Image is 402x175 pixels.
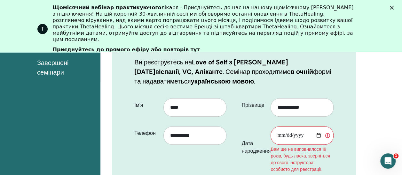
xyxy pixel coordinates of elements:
b: в очній [290,68,313,76]
span: 1 [393,153,398,158]
b: українською мовою [191,77,254,85]
label: Ім'я [130,99,163,111]
b: [DATE] [134,68,155,76]
label: Дата народження [237,137,271,157]
div: Закрыть [390,6,396,10]
b: Love of Self з [PERSON_NAME] [192,58,288,66]
p: Ви реєструєтесь на в . Семінар проходитиме формі та надаватиметься . [134,57,334,86]
label: Прізвище [237,99,271,111]
b: Щомісячний вебінар практикуючого [53,4,162,11]
a: Приєднуйтесь до прямого ефіру або повторів тут [53,47,200,54]
iframe: Intercom live chat [380,153,396,169]
div: Зображення профілю для ThetaHealing [37,24,48,34]
div: лікаря - Приєднуйтесь до нас на нашому щомісячному [PERSON_NAME] з підключення! На цій короткій 3... [53,4,355,43]
label: Телефон [130,127,163,139]
span: Завершені семінари [37,58,95,77]
div: Вам ще не виповнилося 18 років, будь ласка, зверніться до свого інструктора особисто для реєстрації. [271,146,334,173]
b: Іспанії, VC, Аліканте [159,68,223,76]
